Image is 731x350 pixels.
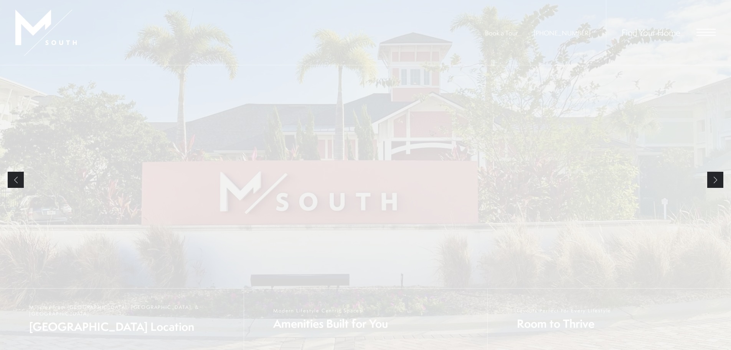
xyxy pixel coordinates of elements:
[29,304,236,317] span: Minutes from [GEOGRAPHIC_DATA], [GEOGRAPHIC_DATA], & [GEOGRAPHIC_DATA]
[244,289,487,350] a: Modern Lifestyle Centric Spaces
[622,26,680,38] a: Find Your Home
[517,316,611,332] span: Room to Thrive
[696,29,716,36] button: Open Menu
[29,319,236,335] span: [GEOGRAPHIC_DATA] Location
[273,316,388,332] span: Amenities Built for You
[534,28,591,37] a: Call Us at 813-570-8014
[273,307,388,314] span: Modern Lifestyle Centric Spaces
[707,172,723,188] a: Next
[517,307,611,314] span: Layouts Perfect For Every Lifestyle
[15,10,77,56] img: MSouth
[534,28,591,37] span: [PHONE_NUMBER]
[487,289,731,350] a: Layouts Perfect For Every Lifestyle
[8,172,24,188] a: Previous
[485,28,518,37] a: Book a Tour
